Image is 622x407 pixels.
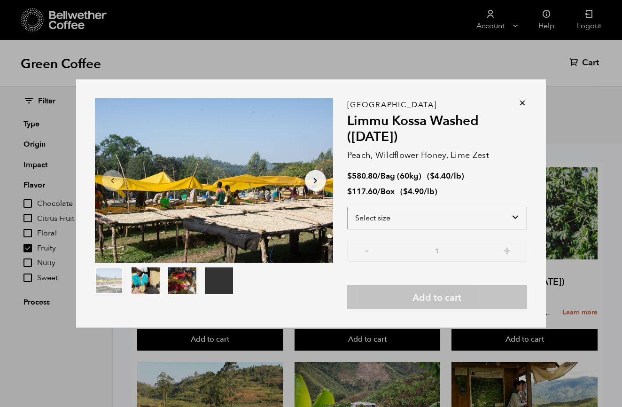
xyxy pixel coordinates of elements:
span: Bag (60kg) [381,171,421,181]
span: $ [347,171,352,181]
bdi: 117.60 [347,186,377,197]
span: $ [430,171,435,181]
span: / [377,186,381,197]
bdi: 4.40 [430,171,451,181]
button: Add to cart [347,285,527,309]
h2: Limmu Kossa Washed ([DATE]) [347,113,527,145]
button: + [501,245,513,255]
bdi: 4.90 [403,186,424,197]
span: ( ) [427,171,464,181]
span: /lb [451,171,461,181]
span: $ [347,186,352,197]
p: Peach, Wildflower Honey, Lime Zest [347,149,527,162]
span: /lb [424,186,435,197]
video: Your browser does not support the video tag. [205,267,233,294]
button: - [361,245,373,255]
bdi: 580.80 [347,171,377,181]
span: ( ) [400,186,437,197]
span: / [377,171,381,181]
span: $ [403,186,408,197]
span: Box [381,186,395,197]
